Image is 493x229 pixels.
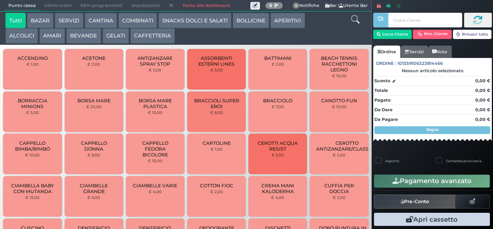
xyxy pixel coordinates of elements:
button: AMARI [39,28,65,44]
span: CAPPELLO FEDORA BICOLORE [132,140,178,158]
a: Servizi [400,46,428,58]
strong: Sconto [374,78,390,84]
span: ACCENDINO [17,55,48,61]
small: € 2,00 [333,153,345,157]
small: € 1,00 [211,147,223,151]
a: Note [428,46,451,58]
small: € 7,00 [272,104,284,109]
span: ANTIZANZARE SPRAY STOP [132,55,178,67]
small: € 9,00 [87,153,100,157]
small: € 2,00 [210,189,223,194]
small: € 10,00 [25,153,40,157]
button: CANTINA [85,13,117,28]
span: ASSORBENTI ESTERNI LINES [194,55,240,67]
button: SERVIZI [55,13,83,28]
small: € 2,00 [272,62,284,66]
span: CAPPELLO DONNA [71,140,117,152]
span: CUFFIA PER DOCCIA [316,183,362,194]
span: BRACCIOLI SUPER EROI [194,98,240,109]
strong: Pagato [374,97,391,103]
small: € 4,00 [149,189,162,194]
small: € 10,00 [332,104,347,109]
span: CARTOLINE [203,140,231,146]
small: € 10,00 [332,73,347,78]
span: Impostazioni [127,0,164,11]
strong: 0,00 € [475,107,490,112]
span: Punto cassa [4,0,40,11]
span: CEROTTI ACQUA RESIST [255,140,301,152]
span: ACETONE [82,55,106,61]
button: BAZAR [27,13,54,28]
button: Cerca Cliente [373,30,412,39]
strong: Da Pagare [374,117,398,122]
a: Ordine [373,46,400,58]
small: € 1,00 [27,62,39,66]
button: CAFFETTERIA [130,28,175,44]
button: Rimuovi tutto [453,30,492,39]
button: Rim. Cliente [413,30,452,39]
span: BRACCIOLO [263,98,292,103]
small: € 10,00 [148,158,163,163]
button: Pagamento avanzato [374,175,490,188]
small: € 2,00 [87,62,100,66]
button: BEVANDE [66,28,101,44]
small: € 10,00 [148,110,163,115]
strong: Segue [426,127,439,132]
span: CREMA MANI KALODERMA [255,183,301,194]
span: BEACH TENNIS RACCHETTONI LEGNO [316,55,362,73]
strong: 0,00 € [475,97,490,103]
small: € 20,00 [86,104,102,109]
small: € 6,00 [210,110,223,115]
span: BORSA MARE [77,98,111,103]
span: COTTON FIOC [200,183,233,188]
strong: 0,00 € [475,88,490,93]
span: CAPPELLO BIMBA/BIMBO [10,140,55,152]
span: Ultimi ordini [40,0,76,11]
span: CIAMBELLE GRANDE [71,183,117,194]
label: Asporto [385,158,399,163]
button: Apri cassetto [374,213,490,226]
small: € 4,00 [271,195,284,200]
div: Nessun articolo selezionato [373,68,492,73]
button: APERITIVI [270,13,305,28]
button: GELATI [102,28,129,44]
span: Ritiri programmati [76,0,127,11]
small: € 15,00 [25,195,40,200]
span: CIAMBELLA BABY CON MUTANDA [10,183,55,194]
span: Ordine : [376,60,396,67]
a: Torna alla dashboard [178,0,234,11]
button: BOLLICINE [233,13,269,28]
strong: 0,00 € [475,78,490,83]
label: Comanda prioritaria [446,158,481,163]
button: COMBINATI [118,13,157,28]
small: € 5,00 [149,68,161,72]
input: Codice Cliente [388,13,462,27]
b: 0 [269,3,272,8]
span: 101359106323814466 [397,60,443,67]
small: € 5,50 [272,153,284,157]
strong: Totale [374,88,388,93]
button: SNACKS DOLCI E SALATI [158,13,231,28]
span: BORRACCIA MINIONS [10,98,55,109]
small: € 5,00 [26,110,39,115]
small: € 3,00 [210,68,223,72]
span: CEROTTO ANTIZANZARE/CLASSICO [316,140,377,152]
small: € 2,00 [333,195,345,200]
span: CIAMBELLE VARIE [133,183,177,188]
span: CANOTTO FUN [321,98,357,103]
small: € 6,00 [87,195,100,200]
button: Pre-Conto [374,195,456,209]
strong: 0,00 € [475,117,490,122]
span: BORSA MARE PLASTICA [132,98,178,109]
button: ALCOLICI [5,28,38,44]
span: BATTIMANI [264,55,292,61]
span: 0 [293,2,300,9]
strong: Da Dare [374,107,392,112]
button: Tutti [5,13,26,28]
